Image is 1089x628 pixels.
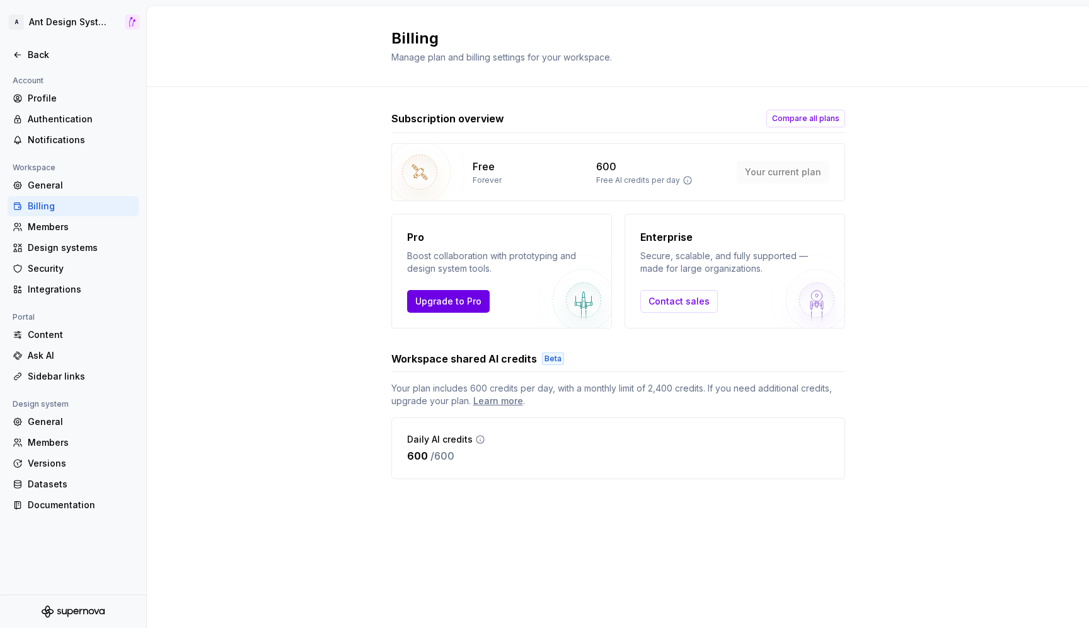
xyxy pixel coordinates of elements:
[8,238,139,258] a: Design systems
[415,295,481,308] span: Upgrade to Pro
[8,217,139,237] a: Members
[8,433,139,453] a: Members
[473,175,502,185] p: Forever
[8,346,139,366] a: Ask AI
[28,241,134,254] div: Design systems
[391,28,830,49] h2: Billing
[8,453,139,474] a: Versions
[28,370,134,383] div: Sidebar links
[8,196,139,216] a: Billing
[28,49,134,61] div: Back
[8,279,139,299] a: Integrations
[596,159,616,174] p: 600
[8,160,60,175] div: Workspace
[28,113,134,125] div: Authentication
[28,262,134,275] div: Security
[8,73,49,88] div: Account
[28,283,134,296] div: Integrations
[8,474,139,494] a: Datasets
[28,457,134,470] div: Versions
[8,412,139,432] a: General
[28,349,134,362] div: Ask AI
[473,159,495,174] p: Free
[473,395,523,407] a: Learn more
[640,290,718,313] a: Contact sales
[766,110,845,127] button: Compare all plans
[391,52,612,62] span: Manage plan and billing settings for your workspace.
[407,433,473,446] p: Daily AI credits
[125,15,140,30] img: AntUIKit
[29,16,110,28] div: Ant Design System
[3,8,144,36] button: AAnt Design SystemAntUIKit
[772,113,839,124] span: Compare all plans
[28,416,134,428] div: General
[8,495,139,515] a: Documentation
[407,448,428,463] p: 600
[8,325,139,345] a: Content
[8,88,139,108] a: Profile
[648,295,710,308] span: Contact sales
[28,499,134,511] div: Documentation
[28,478,134,491] div: Datasets
[28,134,134,146] div: Notifications
[9,15,24,30] div: A
[8,130,139,150] a: Notifications
[407,290,490,313] button: Upgrade to Pro
[640,250,829,275] p: Secure, scalable, and fully supported — made for large organizations.
[596,175,680,185] p: Free AI credits per day
[8,175,139,195] a: General
[8,366,139,387] a: Sidebar links
[391,382,845,407] span: Your plan includes 600 credits per day, with a monthly limit of 2,400 credits. If you need additi...
[407,250,596,275] p: Boost collaboration with prototyping and design system tools.
[28,329,134,341] div: Content
[391,351,537,366] h3: Workspace shared AI credits
[640,230,829,245] p: Enterprise
[8,310,40,325] div: Portal
[8,45,139,65] a: Back
[430,448,454,463] p: / 600
[42,605,105,618] svg: Supernova Logo
[28,179,134,192] div: General
[8,397,74,412] div: Design system
[28,200,134,212] div: Billing
[28,221,134,233] div: Members
[28,436,134,449] div: Members
[28,92,134,105] div: Profile
[8,109,139,129] a: Authentication
[8,259,139,279] a: Security
[391,111,504,126] h3: Subscription overview
[407,230,596,245] p: Pro
[542,352,564,365] div: Beta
